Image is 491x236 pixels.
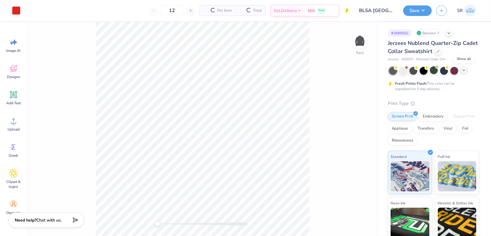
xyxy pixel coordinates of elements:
[6,101,21,105] span: Add Text
[308,8,315,14] span: N/A
[438,200,473,206] span: Metallic & Glitter Ink
[464,5,476,17] img: Srishti Rawat
[356,50,364,55] div: Back
[440,124,456,133] div: Vinyl
[36,217,62,223] span: Chat with us.
[449,112,478,121] div: Digital Print
[388,124,412,133] div: Applique
[388,136,417,145] div: Rhinestones
[274,8,297,14] span: Est. Delivery
[391,153,407,160] span: Standard
[416,57,446,62] span: Minimum Order: 24 +
[419,112,447,121] div: Embroidery
[438,153,450,160] span: Puff Ink
[388,39,478,55] span: Jerzees Nublend Quarter-Zip Cadet Collar Sweatshirt
[388,29,412,37] div: # 268955G
[354,5,399,17] input: Untitled Design
[457,7,463,14] span: SR
[9,153,18,158] span: Greek
[6,210,21,215] span: Decorate
[160,5,184,16] input: – –
[414,124,438,133] div: Transfers
[415,29,443,37] div: Revision 7
[395,81,427,86] strong: Fresh Prints Flash:
[395,81,469,92] div: This color can be expedited for 5 day delivery.
[217,8,232,14] span: Per Item
[454,5,479,17] a: SR
[7,48,21,53] span: Image AI
[155,221,161,227] div: Accessibility label
[402,57,413,62] span: # 995M
[354,35,366,47] img: Back
[7,74,20,79] span: Designs
[319,8,324,13] span: Free
[8,127,20,132] span: Upload
[388,100,479,107] div: Print Type
[391,200,405,206] span: Neon Ink
[388,57,399,62] span: Jerzees
[388,112,417,121] div: Screen Print
[4,179,23,189] span: Clipart & logos
[253,8,262,14] span: Total
[403,5,432,16] button: Save
[15,217,36,223] strong: Need help?
[458,124,472,133] div: Foil
[453,55,474,63] div: Show all
[438,161,477,191] img: Puff Ink
[391,161,429,191] img: Standard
